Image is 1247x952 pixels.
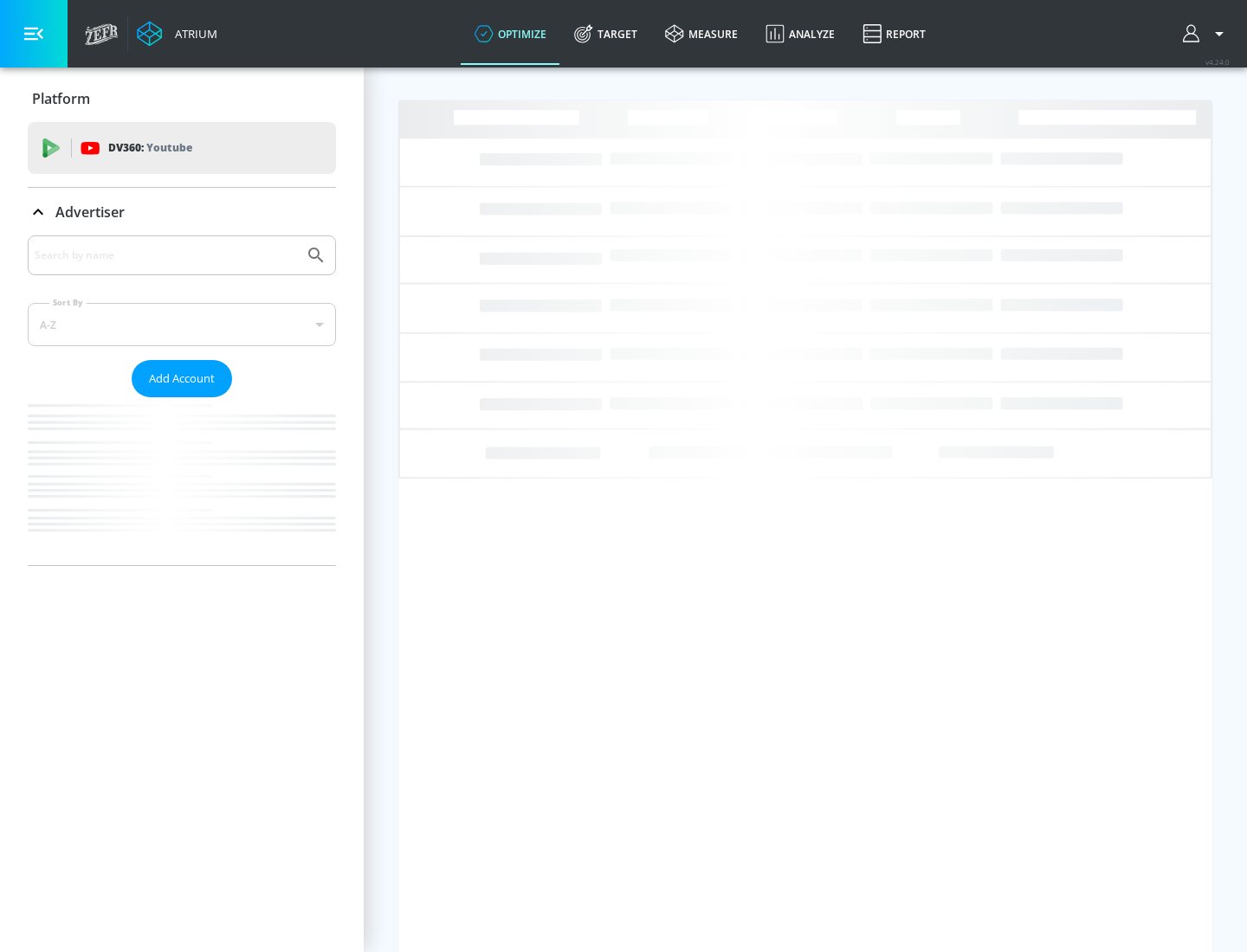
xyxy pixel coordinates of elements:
div: Advertiser [28,235,336,565]
nav: list of Advertiser [28,397,336,565]
button: Add Account [132,360,232,397]
p: Youtube [146,138,192,157]
label: Sort By [49,297,87,308]
a: Target [560,3,651,65]
p: Advertiser [55,203,125,222]
div: A-Z [28,303,336,346]
div: DV360: Youtube [28,122,336,174]
div: Atrium [168,26,217,42]
span: Add Account [149,369,215,389]
input: Search by name [35,244,297,267]
a: Analyze [752,3,849,65]
p: DV360: [108,138,192,158]
div: Platform [28,74,336,123]
div: Advertiser [28,188,336,236]
a: Atrium [137,21,217,47]
a: optimize [461,3,560,65]
p: Platform [32,89,90,108]
span: v 4.24.0 [1205,57,1230,67]
a: measure [651,3,752,65]
a: Report [849,3,940,65]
